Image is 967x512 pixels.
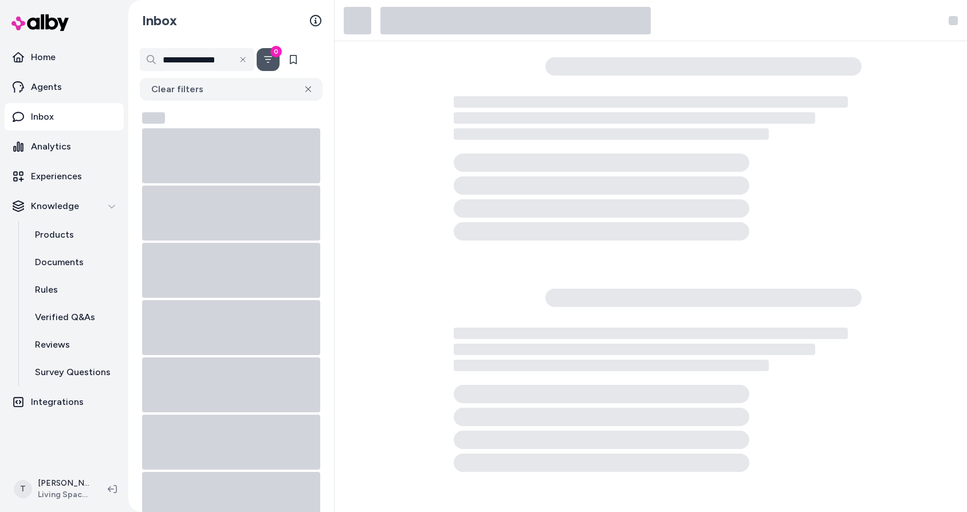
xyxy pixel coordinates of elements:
[31,170,82,183] p: Experiences
[5,133,124,160] a: Analytics
[38,478,89,489] p: [PERSON_NAME]
[23,221,124,249] a: Products
[23,331,124,359] a: Reviews
[11,14,69,31] img: alby Logo
[23,249,124,276] a: Documents
[142,12,177,29] h2: Inbox
[5,73,124,101] a: Agents
[270,46,282,57] div: 0
[31,80,62,94] p: Agents
[35,338,70,352] p: Reviews
[31,50,56,64] p: Home
[5,388,124,416] a: Integrations
[31,395,84,409] p: Integrations
[35,228,74,242] p: Products
[140,78,323,101] button: Clear filters
[35,283,58,297] p: Rules
[23,304,124,331] a: Verified Q&As
[31,140,71,153] p: Analytics
[38,489,89,501] span: Living Spaces
[5,163,124,190] a: Experiences
[5,44,124,71] a: Home
[35,310,95,324] p: Verified Q&As
[35,255,84,269] p: Documents
[257,48,280,71] button: Filter
[7,471,99,507] button: T[PERSON_NAME]Living Spaces
[23,276,124,304] a: Rules
[35,365,111,379] p: Survey Questions
[14,480,32,498] span: T
[31,199,79,213] p: Knowledge
[23,359,124,386] a: Survey Questions
[5,103,124,131] a: Inbox
[31,110,54,124] p: Inbox
[5,192,124,220] button: Knowledge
